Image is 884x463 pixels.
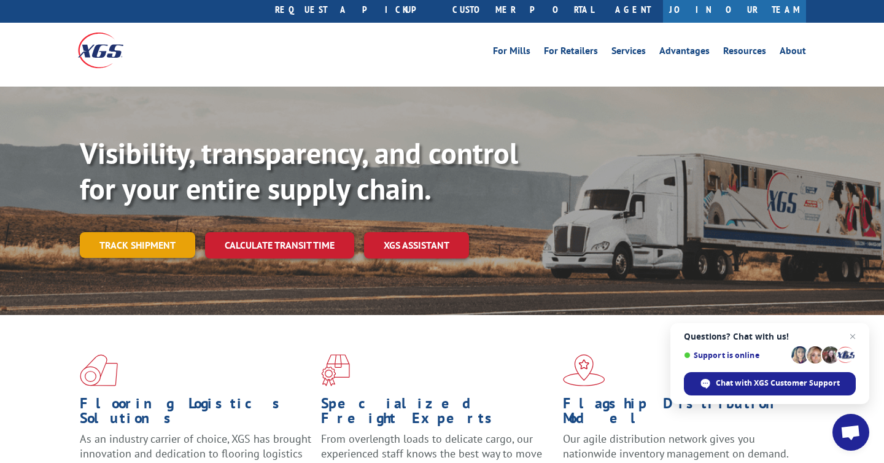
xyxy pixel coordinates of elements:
span: Our agile distribution network gives you nationwide inventory management on demand. [563,432,789,461]
div: Chat with XGS Customer Support [684,372,856,395]
a: Advantages [659,46,710,60]
a: For Retailers [544,46,598,60]
img: xgs-icon-total-supply-chain-intelligence-red [80,354,118,386]
a: XGS ASSISTANT [364,232,469,259]
h1: Flooring Logistics Solutions [80,396,312,432]
span: Questions? Chat with us! [684,332,856,341]
h1: Flagship Distribution Model [563,396,795,432]
b: Visibility, transparency, and control for your entire supply chain. [80,134,518,208]
span: Chat with XGS Customer Support [716,378,840,389]
div: Open chat [832,414,869,451]
img: xgs-icon-focused-on-flooring-red [321,354,350,386]
img: xgs-icon-flagship-distribution-model-red [563,354,605,386]
a: Calculate transit time [205,232,354,259]
span: Support is online [684,351,787,360]
a: For Mills [493,46,530,60]
span: Close chat [845,329,860,344]
h1: Specialized Freight Experts [321,396,553,432]
a: Services [611,46,646,60]
a: About [780,46,806,60]
a: Track shipment [80,232,195,258]
a: Resources [723,46,766,60]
